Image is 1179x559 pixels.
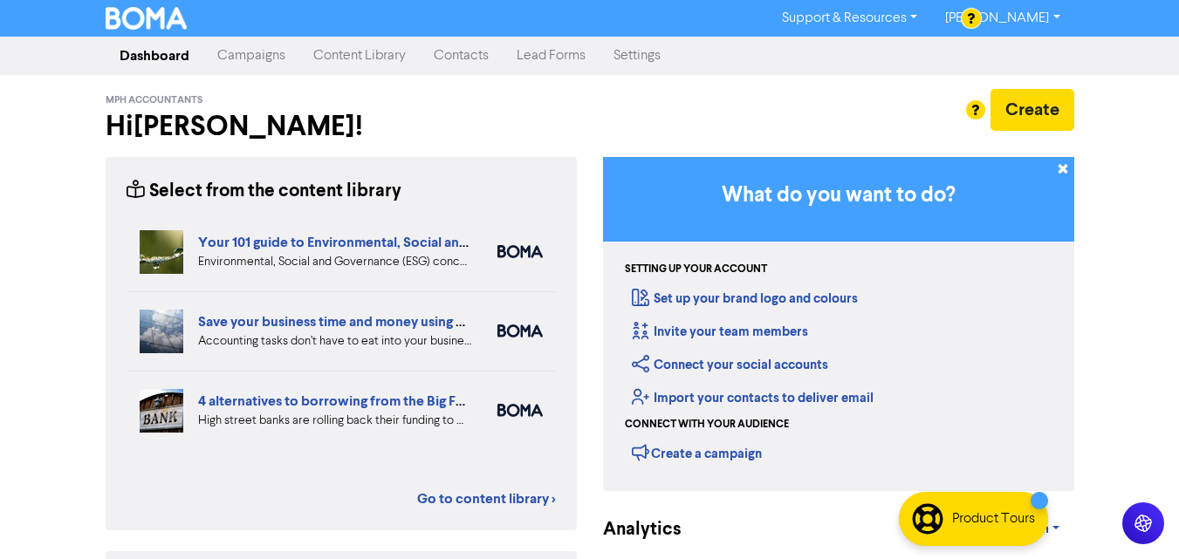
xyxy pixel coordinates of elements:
[203,38,299,73] a: Campaigns
[198,253,471,271] div: Environmental, Social and Governance (ESG) concerns are a vital part of running a business. Our 1...
[497,404,543,417] img: boma
[299,38,420,73] a: Content Library
[106,7,188,30] img: BOMA Logo
[990,89,1074,131] button: Create
[600,38,675,73] a: Settings
[632,390,874,406] a: Import your contacts to deliver email
[198,313,566,331] a: Save your business time and money using cloud accounting
[127,178,401,205] div: Select from the content library
[420,38,503,73] a: Contacts
[629,183,1048,208] h3: What do you want to do?
[198,234,585,251] a: Your 101 guide to Environmental, Social and Governance (ESG)
[625,417,789,433] div: Connect with your audience
[497,324,543,337] img: boma_accounting
[632,324,808,340] a: Invite your team members
[106,110,577,143] h2: Hi [PERSON_NAME] !
[503,38,600,73] a: Lead Forms
[106,38,203,73] a: Dashboard
[768,4,931,32] a: Support & Resources
[632,290,858,307] a: Set up your brand logo and colours
[931,4,1073,32] a: [PERSON_NAME]
[198,412,471,430] div: High street banks are rolling back their funding to UK small businesses. We’ve highlighted four a...
[632,357,828,373] a: Connect your social accounts
[625,262,767,277] div: Setting up your account
[198,332,471,351] div: Accounting tasks don’t have to eat into your business time. With the right cloud accounting softw...
[603,157,1074,491] div: Getting Started in BOMA
[632,440,762,466] div: Create a campaign
[497,245,543,258] img: boma
[198,392,518,410] a: 4 alternatives to borrowing from the Big Four banks
[1092,475,1179,559] iframe: Chat Widget
[603,516,660,543] div: Analytics
[106,94,202,106] span: MPH Accountants
[417,488,556,509] a: Go to content library >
